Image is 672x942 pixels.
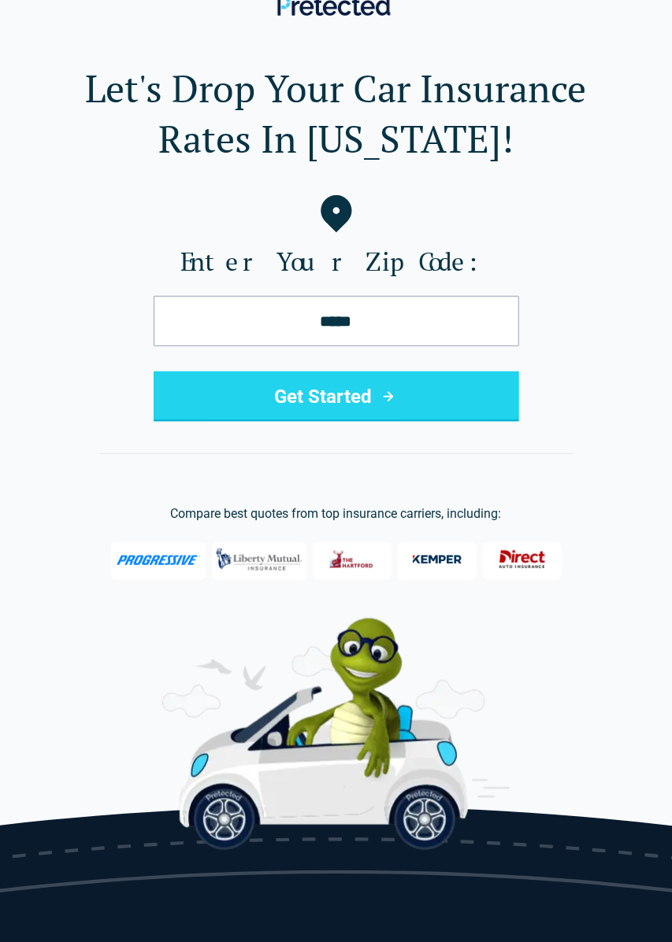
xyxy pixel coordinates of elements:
p: Compare best quotes from top insurance carriers, including: [25,504,647,523]
img: Progressive [116,555,200,566]
img: Direct General [491,543,554,576]
button: Get Started [154,371,519,422]
label: Enter Your Zip Code: [25,246,647,277]
img: Liberty Mutual [212,541,306,578]
img: Kemper [406,543,469,576]
img: The Hartford [321,543,384,576]
h1: Let's Drop Your Car Insurance Rates In [US_STATE]! [25,63,647,164]
img: Perry the Turtle with car [162,618,510,850]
